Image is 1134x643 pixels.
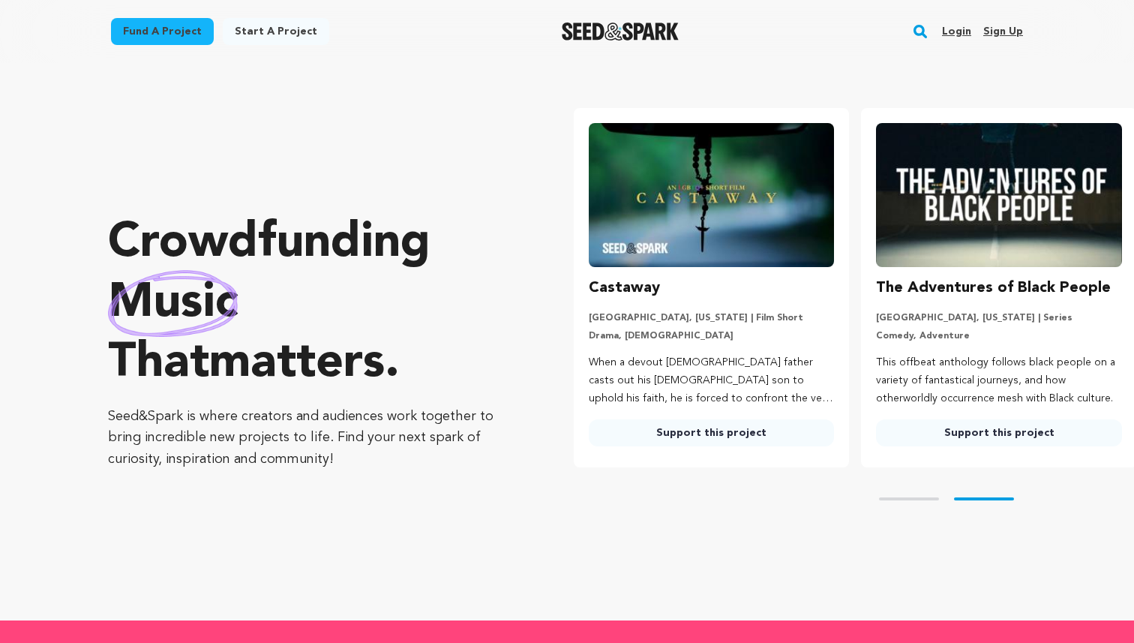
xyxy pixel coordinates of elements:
[108,406,514,470] p: Seed&Spark is where creators and audiences work together to bring incredible new projects to life...
[876,330,1122,342] p: Comedy, Adventure
[589,276,660,300] h3: Castaway
[876,123,1122,267] img: The Adventures of Black People image
[562,23,679,41] a: Seed&Spark Homepage
[589,123,835,267] img: Castaway image
[876,312,1122,324] p: [GEOGRAPHIC_DATA], [US_STATE] | Series
[983,20,1023,44] a: Sign up
[876,419,1122,446] a: Support this project
[589,312,835,324] p: [GEOGRAPHIC_DATA], [US_STATE] | Film Short
[108,270,238,337] img: hand sketched image
[562,23,679,41] img: Seed&Spark Logo Dark Mode
[942,20,971,44] a: Login
[589,419,835,446] a: Support this project
[876,276,1111,300] h3: The Adventures of Black People
[108,214,514,394] p: Crowdfunding that .
[589,354,835,407] p: When a devout [DEMOGRAPHIC_DATA] father casts out his [DEMOGRAPHIC_DATA] son to uphold his faith,...
[876,354,1122,407] p: This offbeat anthology follows black people on a variety of fantastical journeys, and how otherwo...
[589,330,835,342] p: Drama, [DEMOGRAPHIC_DATA]
[111,18,214,45] a: Fund a project
[209,340,385,388] span: matters
[223,18,329,45] a: Start a project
